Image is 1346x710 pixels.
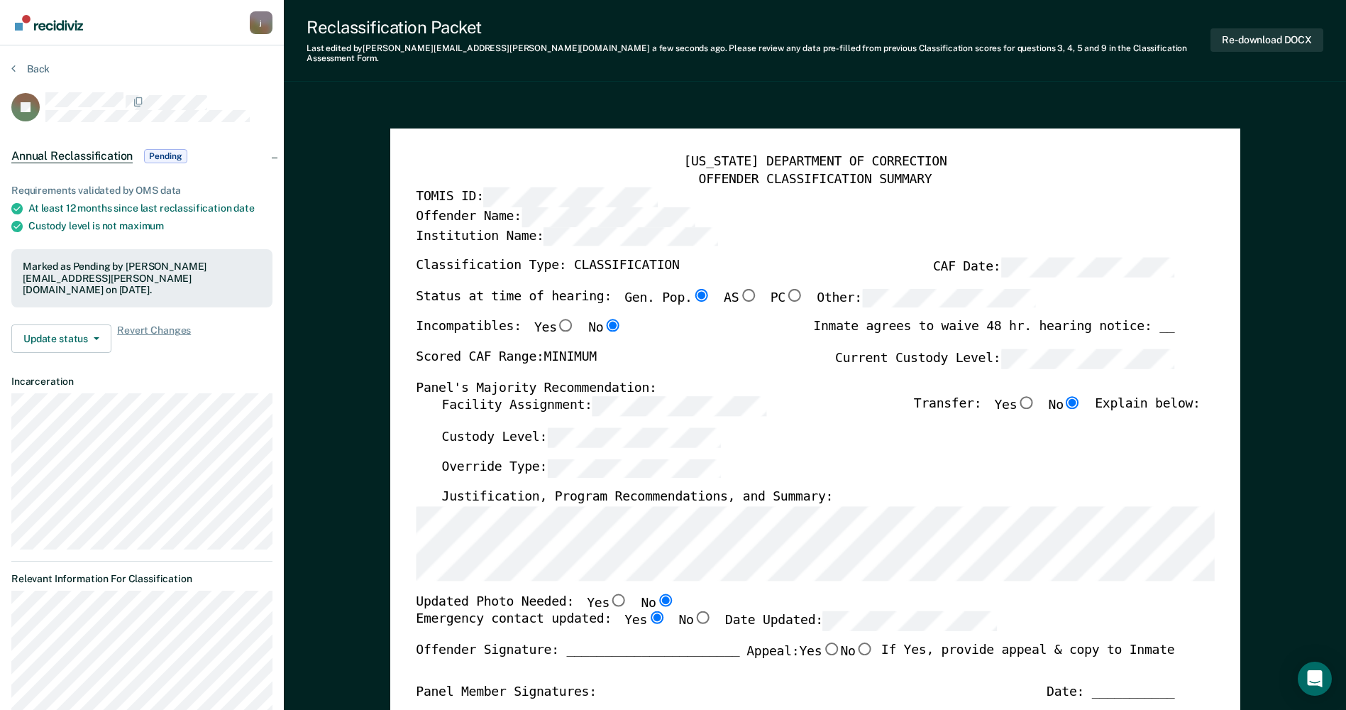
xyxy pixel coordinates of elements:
input: No [656,594,674,606]
label: No [840,643,873,661]
label: No [1048,396,1081,415]
div: j [250,11,272,34]
img: Recidiviz [15,15,83,31]
div: Panel Member Signatures: [416,684,597,701]
input: Yes [556,319,575,332]
div: Status at time of hearing: [416,288,1036,319]
div: Last edited by [PERSON_NAME][EMAIL_ADDRESS][PERSON_NAME][DOMAIN_NAME] . Please review any data pr... [307,43,1210,64]
div: Custody level is not [28,220,272,232]
label: Yes [624,611,666,630]
div: Offender Signature: _______________________ If Yes, provide appeal & copy to Inmate [416,643,1174,684]
div: Panel's Majority Recommendation: [416,380,1174,397]
div: [US_STATE] DEPARTMENT OF CORRECTION [416,154,1214,171]
input: No [603,319,622,332]
label: Custody Level: [441,427,721,447]
div: Marked as Pending by [PERSON_NAME][EMAIL_ADDRESS][PERSON_NAME][DOMAIN_NAME] on [DATE]. [23,261,261,296]
span: a few seconds ago [652,43,725,53]
label: Override Type: [441,458,721,477]
div: Emergency contact updated: [416,611,997,643]
input: Yes [822,643,840,655]
input: Yes [647,611,666,624]
div: Transfer: Explain below: [914,396,1201,427]
input: TOMIS ID: [483,187,657,207]
label: Institution Name: [416,226,717,246]
input: Override Type: [547,458,721,477]
div: Updated Photo Needed: [416,594,675,612]
label: No [641,594,674,612]
div: Reclassification Packet [307,17,1210,38]
button: Back [11,62,50,75]
input: No [693,611,712,624]
span: Revert Changes [117,324,191,353]
input: Facility Assignment: [592,396,766,415]
input: Offender Name: [521,207,695,226]
label: TOMIS ID: [416,187,657,207]
button: Re-download DOCX [1210,28,1323,52]
span: Pending [144,149,187,163]
label: Facility Assignment: [441,396,766,415]
input: Other: [862,288,1036,307]
label: AS [724,288,757,307]
label: No [588,319,622,338]
input: Yes [1017,396,1035,409]
div: Open Intercom Messenger [1298,662,1332,696]
label: Yes [799,643,840,661]
label: Date Updated: [725,611,997,630]
input: PC [785,288,804,301]
input: No [855,643,873,655]
label: CAF Date: [933,257,1174,276]
div: Requirements validated by OMS data [11,185,272,197]
div: Date: ___________ [1047,684,1174,701]
button: Profile dropdown button [250,11,272,34]
label: PC [770,288,803,307]
label: Offender Name: [416,207,695,226]
div: Incompatibles: [416,319,622,349]
label: Appeal: [746,643,874,672]
label: Classification Type: CLASSIFICATION [416,257,679,276]
input: Gen. Pop. [692,288,710,301]
label: No [678,611,712,630]
span: maximum [119,220,164,231]
dt: Incarceration [11,376,272,388]
span: date [233,202,254,214]
input: CAF Date: [1000,257,1174,276]
button: Update status [11,324,111,353]
span: Annual Reclassification [11,149,133,163]
input: Current Custody Level: [1000,349,1174,368]
input: Yes [609,594,628,606]
label: Gen. Pop. [624,288,711,307]
label: Current Custody Level: [835,349,1174,368]
input: AS [739,288,757,301]
label: Yes [534,319,575,338]
input: No [1064,396,1082,409]
label: Yes [994,396,1035,415]
input: Custody Level: [547,427,721,447]
div: OFFENDER CLASSIFICATION SUMMARY [416,170,1214,187]
label: Other: [817,288,1036,307]
div: At least 12 months since last reclassification [28,202,272,214]
input: Date Updated: [823,611,997,630]
input: Institution Name: [544,226,717,246]
label: Justification, Program Recommendations, and Summary: [441,489,833,506]
dt: Relevant Information For Classification [11,573,272,585]
label: Yes [587,594,628,612]
label: Scored CAF Range: MINIMUM [416,349,597,368]
div: Inmate agrees to waive 48 hr. hearing notice: __ [813,319,1174,349]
